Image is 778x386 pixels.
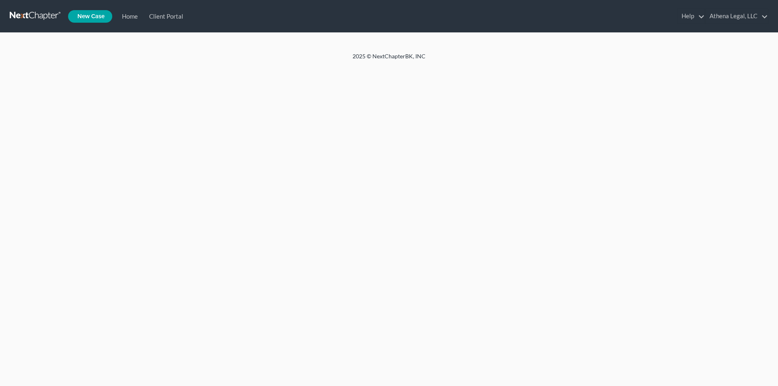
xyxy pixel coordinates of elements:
[115,9,142,23] a: Home
[678,9,705,23] a: Help
[705,9,768,23] a: Athena Legal, LLC
[68,10,112,23] new-legal-case-button: New Case
[142,9,187,23] a: Client Portal
[158,52,620,67] div: 2025 © NextChapterBK, INC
